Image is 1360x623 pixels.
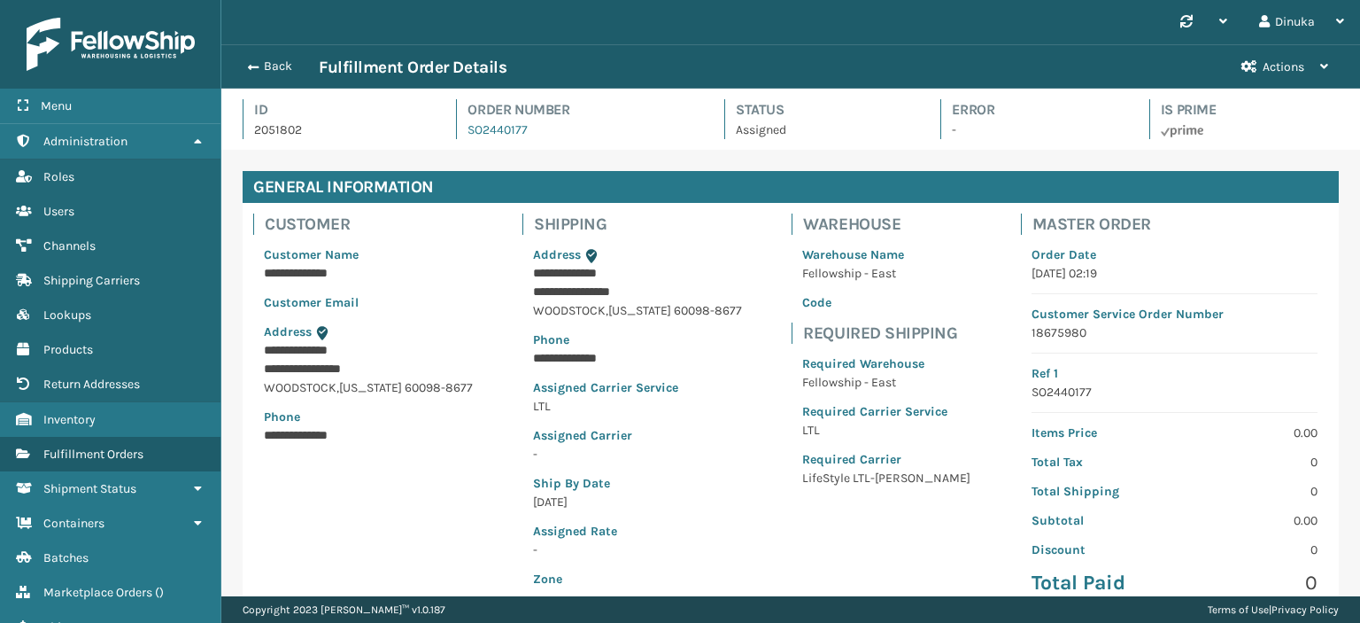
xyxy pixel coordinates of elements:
span: Containers [43,516,104,531]
p: Customer Name [264,245,473,264]
h4: Id [254,99,424,121]
div: | [1208,596,1339,623]
span: , [606,303,608,318]
span: Roles [43,169,74,184]
p: Discount [1032,541,1164,559]
h4: Customer [265,214,483,235]
a: Terms of Use [1208,604,1269,616]
span: Address [264,324,312,339]
p: Fellowship - East [802,264,970,283]
span: Users [43,204,74,219]
p: 0 [1185,541,1317,559]
span: Marketplace Orders [43,585,152,600]
p: SO2440177 [1032,383,1317,401]
p: [DATE] 02:19 [1032,264,1317,283]
p: Items Price [1032,424,1164,442]
p: LTL [533,397,742,416]
span: [US_STATE] [608,303,671,318]
p: LTL [802,421,970,440]
p: Assigned Rate [533,522,742,541]
h4: Status [736,99,908,121]
span: ( ) [155,585,164,600]
h4: Warehouse [803,214,981,235]
span: Shipping Carriers [43,273,140,288]
h4: Required Shipping [803,323,981,344]
h4: Order Number [467,99,692,121]
p: - [533,541,742,559]
p: Required Warehouse [802,354,970,373]
span: WOODSTOCK [533,303,606,318]
span: Products [43,342,93,357]
span: , [336,380,339,395]
p: Subtotal [1032,511,1164,530]
p: Assigned Carrier [533,426,742,445]
p: Fellowship - East [802,373,970,392]
p: Assigned Carrier Service [533,378,742,397]
p: Total Shipping [1032,482,1164,501]
p: Required Carrier Service [802,402,970,421]
span: 60098-8677 [674,303,742,318]
p: Ship By Date [533,474,742,493]
p: Warehouse Name [802,245,970,264]
p: Required Carrier [802,450,970,469]
p: [DATE] [533,493,742,511]
h4: Is Prime [1161,99,1339,121]
span: - [533,570,742,605]
p: - [533,445,742,463]
a: SO2440177 [467,122,528,137]
p: 18675980 [1032,323,1317,342]
span: Lookups [43,308,91,323]
p: Assigned [736,121,908,139]
h3: Fulfillment Order Details [319,57,506,78]
button: Back [237,58,319,74]
p: Phone [264,408,473,426]
p: LifeStyle LTL-[PERSON_NAME] [802,469,970,487]
a: Privacy Policy [1271,604,1339,616]
span: Inventory [43,412,96,427]
h4: Error [952,99,1117,121]
p: Total Paid [1032,570,1164,596]
p: Total Tax [1032,453,1164,471]
span: Channels [43,238,96,253]
p: Ref 1 [1032,364,1317,383]
p: Customer Email [264,293,473,312]
button: Actions [1225,45,1344,89]
p: - [952,121,1117,139]
p: 0 [1185,453,1317,471]
h4: General Information [243,171,1339,203]
span: Address [533,247,581,262]
p: 0.00 [1185,511,1317,530]
p: 0 [1185,482,1317,501]
span: 60098-8677 [405,380,473,395]
span: Fulfillment Orders [43,447,143,462]
span: Return Addresses [43,377,140,392]
p: Customer Service Order Number [1032,305,1317,323]
p: 2051802 [254,121,424,139]
span: Administration [43,134,127,149]
p: Code [802,293,970,312]
span: Actions [1263,59,1304,74]
p: Phone [533,331,742,349]
span: [US_STATE] [339,380,402,395]
p: Order Date [1032,245,1317,264]
p: Zone [533,570,742,588]
span: Batches [43,550,89,565]
h4: Master Order [1032,214,1328,235]
p: Copyright 2023 [PERSON_NAME]™ v 1.0.187 [243,596,445,623]
h4: Shipping [534,214,753,235]
p: 0.00 [1185,424,1317,442]
span: WOODSTOCK [264,380,336,395]
span: Shipment Status [43,481,136,496]
img: logo [27,18,195,71]
p: 0 [1185,570,1317,596]
span: Menu [41,98,72,113]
